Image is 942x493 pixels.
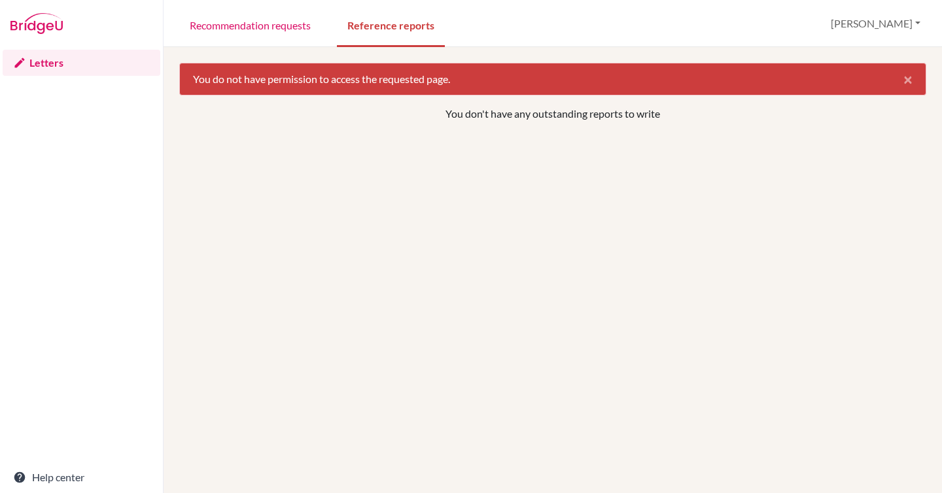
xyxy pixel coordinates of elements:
span: × [903,69,913,88]
a: Recommendation requests [179,2,321,47]
a: Reference reports [337,2,445,47]
button: Close [890,63,926,95]
button: [PERSON_NAME] [825,11,926,36]
a: Help center [3,464,160,490]
div: You do not have permission to access the requested page. [179,63,926,95]
p: You don't have any outstanding reports to write [251,106,854,122]
a: Letters [3,50,160,76]
img: Bridge-U [10,13,63,34]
